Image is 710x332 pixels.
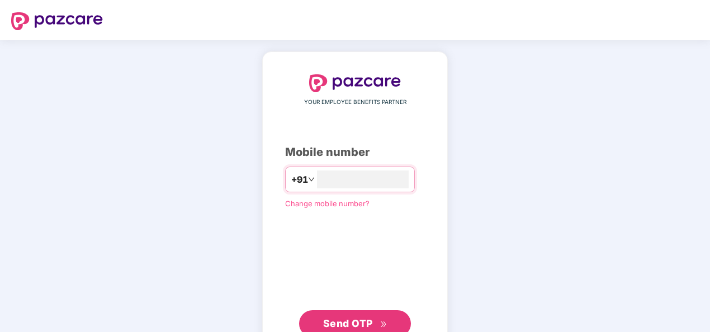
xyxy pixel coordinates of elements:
span: Send OTP [323,317,373,329]
a: Change mobile number? [285,199,370,208]
span: +91 [291,173,308,187]
span: double-right [380,321,387,328]
img: logo [309,74,401,92]
div: Mobile number [285,144,425,161]
span: YOUR EMPLOYEE BENEFITS PARTNER [304,98,406,107]
span: down [308,176,315,183]
img: logo [11,12,103,30]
